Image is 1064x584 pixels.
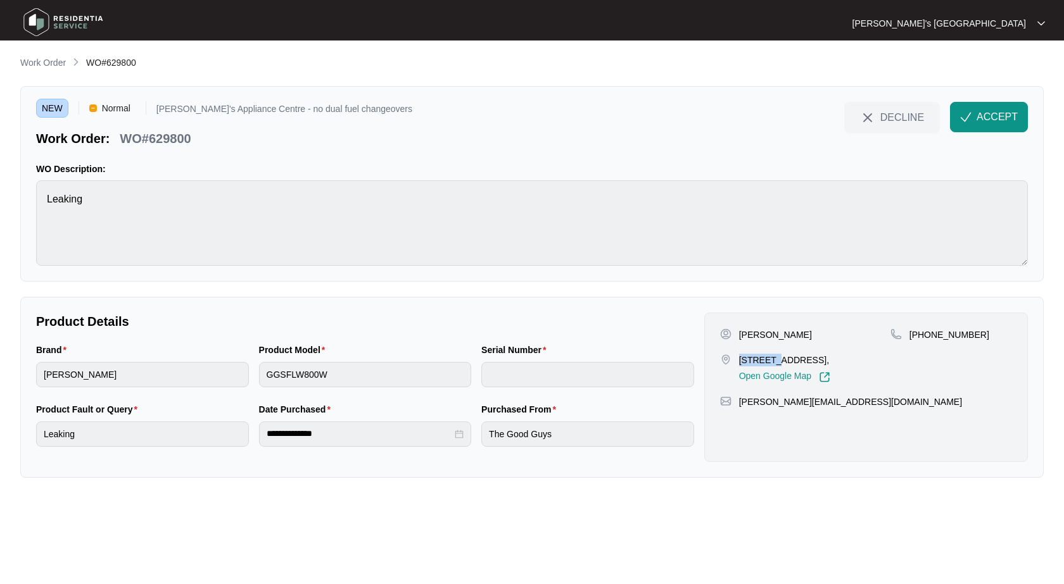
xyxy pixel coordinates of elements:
img: map-pin [720,354,731,365]
input: Brand [36,362,249,387]
img: user-pin [720,328,731,340]
img: Link-External [819,371,830,383]
img: Vercel Logo [89,104,97,112]
p: [PERSON_NAME] [739,328,812,341]
label: Product Model [259,344,331,356]
p: [PERSON_NAME]'s Appliance Centre - no dual fuel changeovers [156,104,412,118]
img: chevron-right [71,57,81,67]
p: [PERSON_NAME][EMAIL_ADDRESS][DOMAIN_NAME] [739,395,962,408]
label: Serial Number [481,344,551,356]
p: WO#629800 [120,130,191,147]
p: Product Details [36,313,694,330]
label: Product Fault or Query [36,403,142,416]
p: WO Description: [36,163,1028,175]
button: check-IconACCEPT [950,102,1028,132]
a: Work Order [18,56,68,70]
label: Purchased From [481,403,561,416]
p: [PHONE_NUMBER] [909,328,989,341]
a: Open Google Map [739,371,830,383]
input: Purchased From [481,421,694,447]
img: residentia service logo [19,3,108,41]
input: Product Model [259,362,472,387]
img: close-Icon [860,110,875,125]
p: [PERSON_NAME]'s [GEOGRAPHIC_DATA] [852,17,1026,30]
img: map-pin [890,328,902,340]
textarea: Leaking [36,180,1028,266]
img: check-Icon [960,111,972,123]
input: Serial Number [481,362,694,387]
p: Work Order [20,56,66,69]
span: ACCEPT [977,109,1018,125]
button: close-IconDECLINE [844,102,940,132]
img: dropdown arrow [1037,20,1045,27]
span: Normal [97,99,136,118]
p: Work Order: [36,130,110,147]
input: Product Fault or Query [36,421,249,447]
input: Date Purchased [267,427,453,440]
label: Brand [36,344,72,356]
span: DECLINE [880,110,924,124]
span: NEW [36,99,68,118]
img: map-pin [720,395,731,407]
p: [STREET_ADDRESS], [739,354,830,366]
span: WO#629800 [86,58,136,68]
label: Date Purchased [259,403,336,416]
